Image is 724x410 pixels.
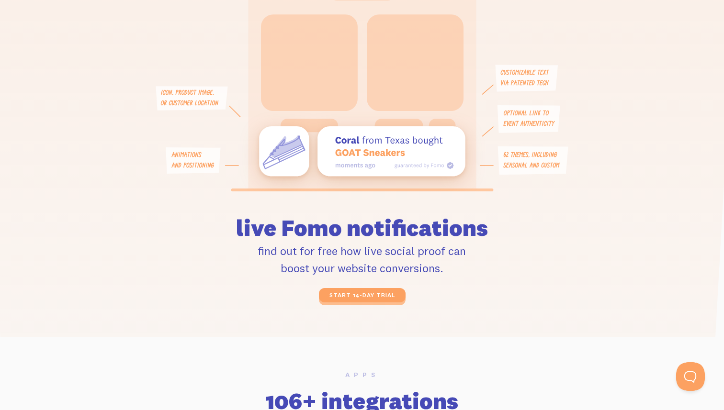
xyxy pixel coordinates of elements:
h6: Apps [95,371,629,378]
p: find out for free how live social proof can boost your website conversions. [165,242,559,277]
a: start 14-day trial [319,288,406,302]
iframe: Help Scout Beacon - Open [676,362,705,391]
h2: live Fomo notifications [165,193,559,239]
